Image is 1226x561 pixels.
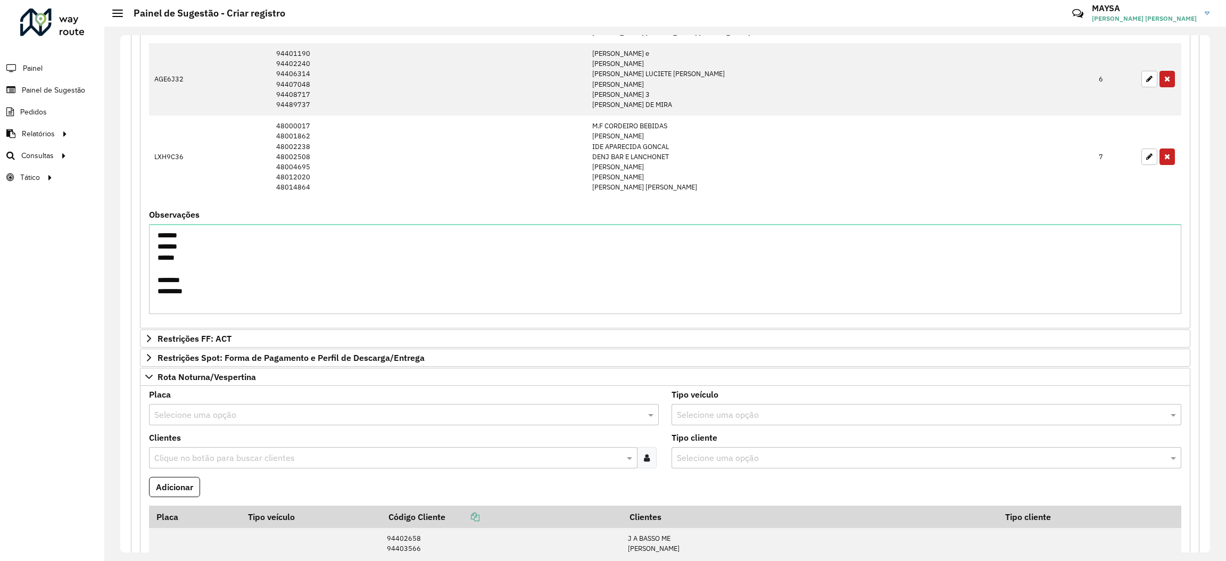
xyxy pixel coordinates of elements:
[672,388,718,401] label: Tipo veículo
[149,506,241,528] th: Placa
[587,43,1094,115] td: [PERSON_NAME] e [PERSON_NAME] [PERSON_NAME] LUCIETE [PERSON_NAME] [PERSON_NAME] [PERSON_NAME] 3 [...
[587,115,1094,198] td: M.F CORDEIRO BEBIDAS [PERSON_NAME] IDE APARECIDA GONCAL DENJ BAR E LANCHONET [PERSON_NAME] [PERSO...
[1094,43,1136,115] td: 6
[998,506,1136,528] th: Tipo cliente
[271,115,587,198] td: 48000017 48001862 48002238 48002508 48004695 48012020 48014864
[140,349,1190,367] a: Restrições Spot: Forma de Pagamento e Perfil de Descarga/Entrega
[1066,2,1089,25] a: Contato Rápido
[1092,14,1197,23] span: [PERSON_NAME] [PERSON_NAME]
[149,388,171,401] label: Placa
[241,506,381,528] th: Tipo veículo
[149,477,200,497] button: Adicionar
[622,506,998,528] th: Clientes
[672,431,717,444] label: Tipo cliente
[149,115,271,198] td: LXH9C36
[20,106,47,118] span: Pedidos
[149,208,200,221] label: Observações
[20,172,40,183] span: Tático
[381,506,622,528] th: Código Cliente
[123,7,285,19] h2: Painel de Sugestão - Criar registro
[22,128,55,139] span: Relatórios
[158,373,256,381] span: Rota Noturna/Vespertina
[158,353,425,362] span: Restrições Spot: Forma de Pagamento e Perfil de Descarga/Entrega
[140,368,1190,386] a: Rota Noturna/Vespertina
[149,431,181,444] label: Clientes
[23,63,43,74] span: Painel
[140,329,1190,348] a: Restrições FF: ACT
[445,511,479,522] a: Copiar
[1094,115,1136,198] td: 7
[1092,3,1197,13] h3: MAYSA
[21,150,54,161] span: Consultas
[271,43,587,115] td: 94401190 94402240 94406314 94407048 94408717 94489737
[149,43,271,115] td: AGE6J32
[22,85,85,96] span: Painel de Sugestão
[158,334,231,343] span: Restrições FF: ACT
